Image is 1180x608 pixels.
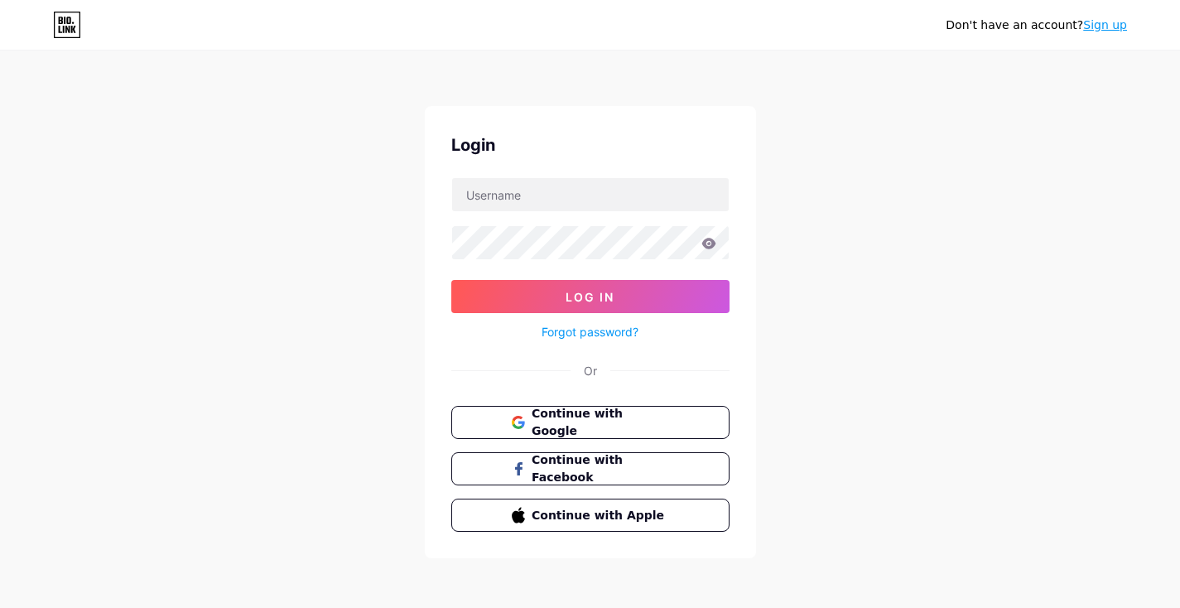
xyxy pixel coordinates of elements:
[451,133,730,157] div: Login
[542,323,638,340] a: Forgot password?
[584,362,597,379] div: Or
[532,451,668,486] span: Continue with Facebook
[1083,18,1127,31] a: Sign up
[451,499,730,532] button: Continue with Apple
[451,280,730,313] button: Log In
[946,17,1127,34] div: Don't have an account?
[532,507,668,524] span: Continue with Apple
[452,178,729,211] input: Username
[451,452,730,485] button: Continue with Facebook
[532,405,668,440] span: Continue with Google
[566,290,614,304] span: Log In
[451,406,730,439] button: Continue with Google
